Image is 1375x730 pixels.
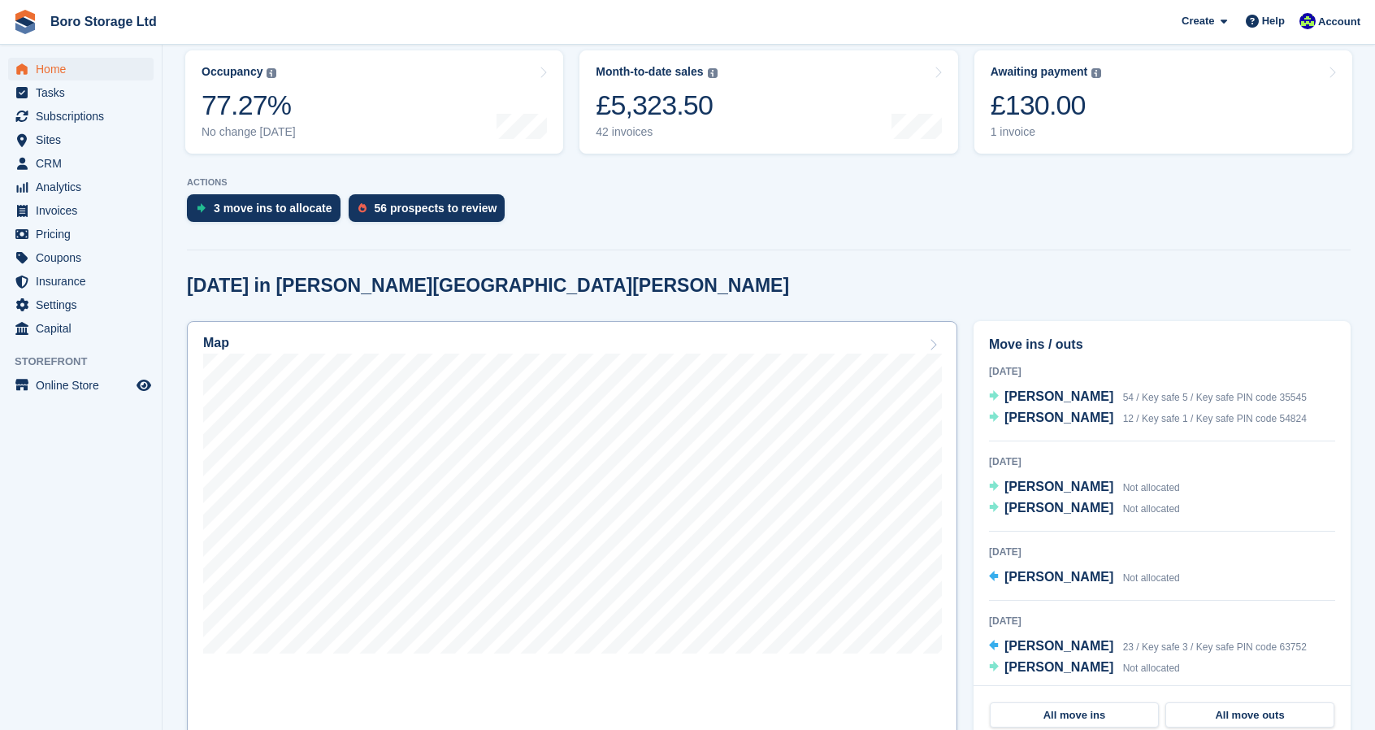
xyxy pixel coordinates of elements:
img: Tobie Hillier [1299,13,1316,29]
a: All move outs [1165,702,1334,728]
div: £130.00 [991,89,1102,122]
div: 3 move ins to allocate [214,202,332,215]
a: menu [8,128,154,151]
a: menu [8,374,154,397]
span: Analytics [36,176,133,198]
span: Settings [36,293,133,316]
a: [PERSON_NAME] 12 / Key safe 1 / Key safe PIN code 54824 [989,408,1307,429]
a: menu [8,246,154,269]
a: menu [8,223,154,246]
div: Occupancy [202,65,262,79]
div: Month-to-date sales [596,65,703,79]
a: [PERSON_NAME] Not allocated [989,498,1180,519]
div: 77.27% [202,89,296,122]
a: Month-to-date sales £5,323.50 42 invoices [579,50,957,154]
span: Coupons [36,246,133,269]
span: 12 / Key safe 1 / Key safe PIN code 54824 [1123,413,1307,424]
span: Storefront [15,354,162,370]
span: 54 / Key safe 5 / Key safe PIN code 35545 [1123,392,1307,403]
span: [PERSON_NAME] [1004,411,1113,424]
a: [PERSON_NAME] Not allocated [989,477,1180,498]
img: prospect-51fa495bee0391a8d652442698ab0144808aea92771e9ea1ae160a38d050c398.svg [358,203,367,213]
span: Not allocated [1123,572,1180,584]
span: Online Store [36,374,133,397]
span: [PERSON_NAME] [1004,501,1113,515]
div: [DATE] [989,545,1335,559]
a: [PERSON_NAME] 23 / Key safe 3 / Key safe PIN code 63752 [989,637,1307,658]
img: icon-info-grey-7440780725fd019a000dd9b08b2336e03edf1995a4989e88bcd33f0948082b44.svg [708,68,718,78]
span: Account [1318,14,1360,30]
span: CRM [36,152,133,175]
a: menu [8,105,154,128]
a: Occupancy 77.27% No change [DATE] [185,50,563,154]
a: menu [8,317,154,340]
span: Tasks [36,81,133,104]
span: [PERSON_NAME] [1004,389,1113,403]
a: [PERSON_NAME] 54 / Key safe 5 / Key safe PIN code 35545 [989,387,1307,408]
a: Awaiting payment £130.00 1 invoice [974,50,1352,154]
div: [DATE] [989,614,1335,628]
a: [PERSON_NAME] Not allocated [989,658,1180,679]
span: Not allocated [1123,503,1180,515]
a: [PERSON_NAME] Not allocated [989,567,1180,589]
div: 1 invoice [991,125,1102,139]
span: Subscriptions [36,105,133,128]
img: stora-icon-8386f47178a22dfd0bd8f6a31ec36ba5ce8667c1dd55bd0f319d3a0aa187defe.svg [13,10,37,34]
span: Not allocated [1123,663,1180,674]
span: Pricing [36,223,133,246]
span: Not allocated [1123,482,1180,493]
div: No change [DATE] [202,125,296,139]
a: menu [8,293,154,316]
div: [DATE] [989,454,1335,469]
div: 42 invoices [596,125,717,139]
h2: Map [203,336,229,350]
span: Create [1182,13,1214,29]
div: Awaiting payment [991,65,1088,79]
img: icon-info-grey-7440780725fd019a000dd9b08b2336e03edf1995a4989e88bcd33f0948082b44.svg [267,68,276,78]
span: Invoices [36,199,133,222]
span: Insurance [36,270,133,293]
a: 3 move ins to allocate [187,194,349,230]
a: Preview store [134,376,154,395]
div: 56 prospects to review [375,202,497,215]
span: Sites [36,128,133,151]
a: All move ins [990,702,1159,728]
a: menu [8,58,154,80]
span: [PERSON_NAME] [1004,639,1113,653]
span: [PERSON_NAME] [1004,480,1113,493]
div: [DATE] [989,364,1335,379]
img: move_ins_to_allocate_icon-fdf77a2bb77ea45bf5b3d319d69a93e2d87916cf1d5bf7949dd705db3b84f3ca.svg [197,203,206,213]
h2: [DATE] in [PERSON_NAME][GEOGRAPHIC_DATA][PERSON_NAME] [187,275,789,297]
a: menu [8,199,154,222]
a: Boro Storage Ltd [44,8,163,35]
a: menu [8,152,154,175]
span: Help [1262,13,1285,29]
a: 56 prospects to review [349,194,514,230]
a: menu [8,176,154,198]
a: menu [8,81,154,104]
span: 23 / Key safe 3 / Key safe PIN code 63752 [1123,641,1307,653]
div: £5,323.50 [596,89,717,122]
p: ACTIONS [187,177,1351,188]
h2: Move ins / outs [989,335,1335,354]
span: Capital [36,317,133,340]
a: menu [8,270,154,293]
span: [PERSON_NAME] [1004,660,1113,674]
span: [PERSON_NAME] [1004,570,1113,584]
img: icon-info-grey-7440780725fd019a000dd9b08b2336e03edf1995a4989e88bcd33f0948082b44.svg [1091,68,1101,78]
span: Home [36,58,133,80]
